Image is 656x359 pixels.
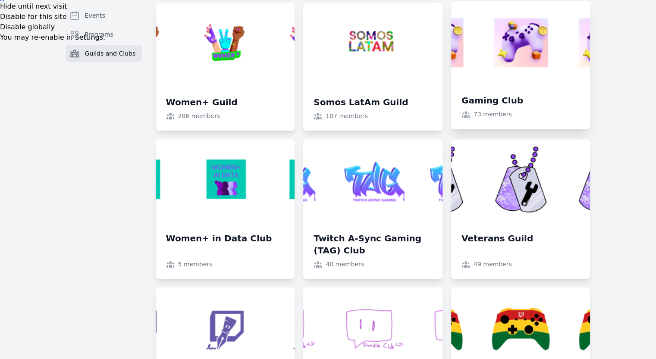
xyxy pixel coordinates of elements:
span: Guilds and Clubs [85,49,136,58]
a: Programs [66,26,142,43]
a: Guilds and Clubs [66,45,142,62]
nav: Sidebar [66,7,142,76]
span: Programs [85,30,113,39]
a: Events [66,7,142,24]
span: Events [85,11,105,20]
